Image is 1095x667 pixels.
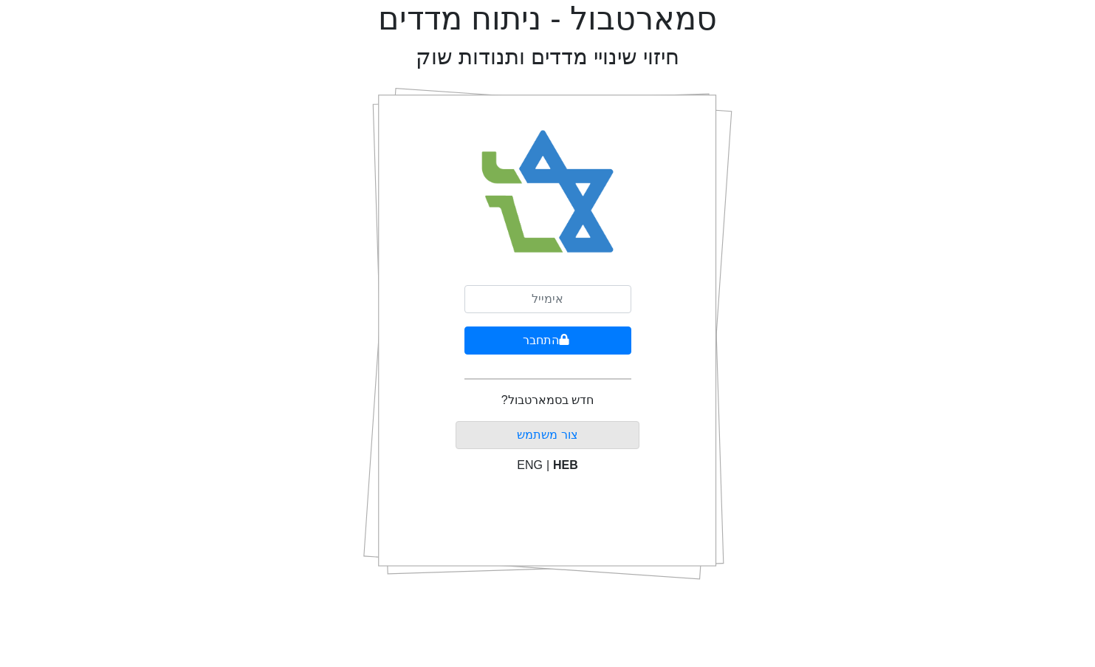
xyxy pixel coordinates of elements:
[517,459,543,471] span: ENG
[467,111,628,273] img: Smart Bull
[464,326,631,355] button: התחבר
[517,428,577,441] a: צור משתמש
[546,459,549,471] span: |
[501,391,594,409] p: חדש בסמארטבול?
[456,421,639,449] button: צור משתמש
[416,44,679,70] h2: חיזוי שינויי מדדים ותנודות שוק
[464,285,631,313] input: אימייל
[553,459,578,471] span: HEB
